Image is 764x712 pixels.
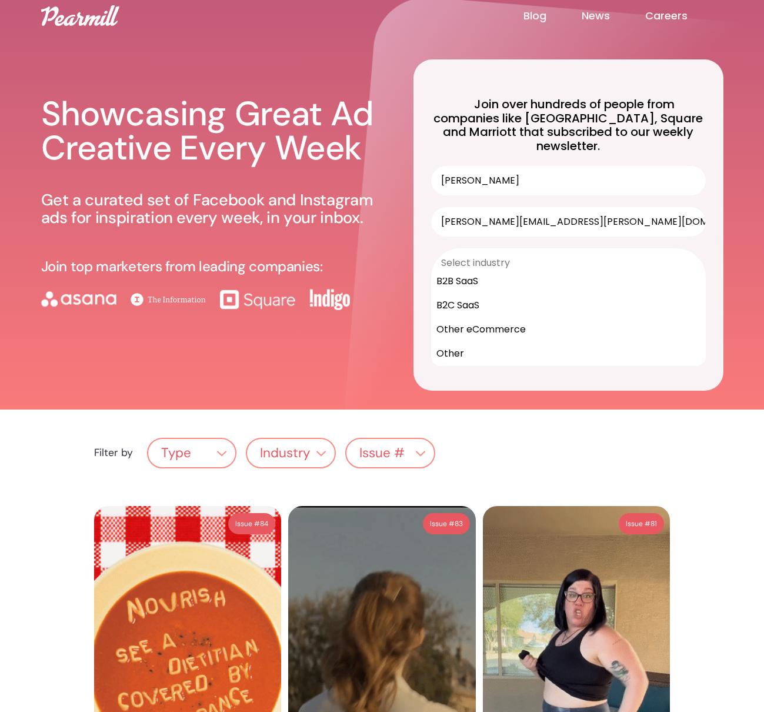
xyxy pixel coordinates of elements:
[433,96,703,154] span: Join over hundreds of people from companies like [GEOGRAPHIC_DATA], Square and Marriott that subs...
[148,442,236,465] div: Type
[689,249,700,277] button: Show Options
[260,517,268,531] div: 84
[430,517,455,531] div: Issue #
[346,442,434,465] div: Issue #
[582,9,645,23] a: News
[41,259,323,274] p: Join top marketers from leading companies:
[455,517,463,531] div: 83
[260,446,310,461] div: Industry
[645,9,723,23] a: Careers
[441,249,689,277] input: Select industry
[431,166,706,195] input: First name
[432,269,705,293] div: B2B SaaS
[431,207,706,237] input: Your work email
[228,513,275,534] a: Issue #84
[94,447,133,458] div: Filter by
[432,341,705,365] div: Other
[247,442,335,465] div: Industry
[423,513,470,534] a: Issue #83
[650,517,657,531] div: 81
[619,513,664,534] a: Issue #81
[432,317,705,341] div: Other eCommerce
[523,9,582,23] a: Blog
[626,517,650,531] div: Issue #
[359,446,405,461] div: Issue #
[432,293,705,317] div: B2C SaaS
[41,97,385,165] h1: Showcasing Great Ad Creative Every Week
[41,5,119,26] img: Pearmill logo
[235,517,260,531] div: Issue #
[41,191,385,227] p: Get a curated set of Facebook and Instagram ads for inspiration every week, in your inbox.
[161,446,191,461] div: Type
